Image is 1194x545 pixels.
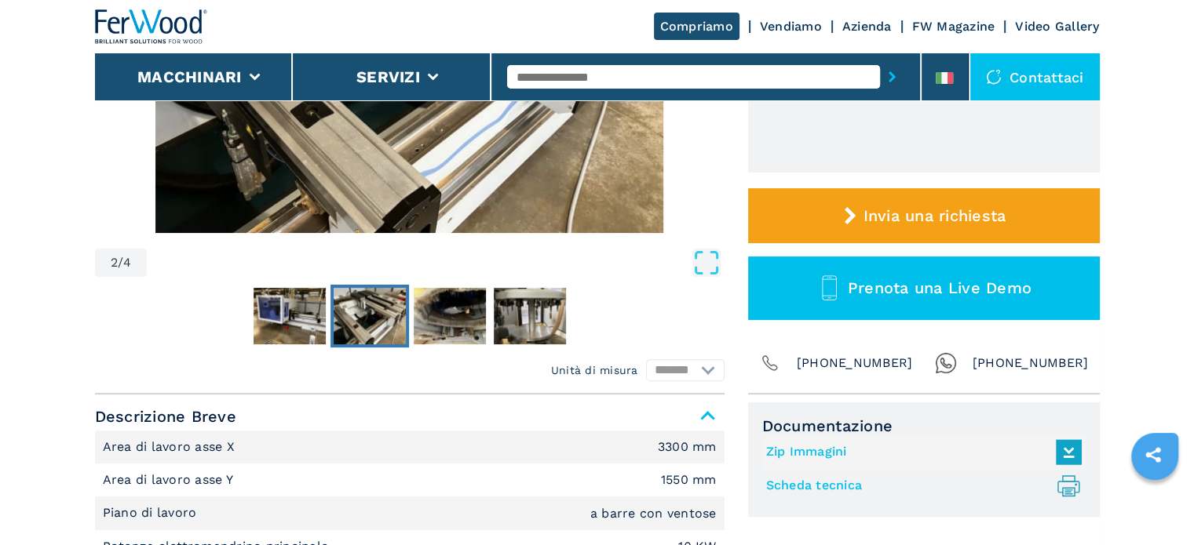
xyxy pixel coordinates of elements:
[103,471,238,489] p: Area di lavoro asse Y
[766,439,1074,465] a: Zip Immagini
[151,249,720,277] button: Open Fullscreen
[762,416,1086,435] span: Documentazione
[748,256,1100,320] button: Prenota una Live Demo
[95,9,208,44] img: Ferwood
[103,504,201,521] p: Piano di lavoro
[494,288,566,344] img: b0f1d8a96c603b78a557a99f2fe860c2
[123,256,131,269] span: 4
[590,507,717,520] em: a barre con ventose
[848,278,1032,297] span: Prenota una Live Demo
[551,362,638,378] em: Unità di misura
[334,288,406,344] img: b5b5861e288997cb32cf455967c50008
[330,285,409,347] button: Go to Slide 2
[748,188,1100,243] button: Invia una richiesta
[880,59,904,95] button: submit-button
[95,285,725,347] nav: Thumbnail Navigation
[95,402,725,431] span: Descrizione Breve
[797,352,913,374] span: [PHONE_NUMBER]
[973,352,1089,374] span: [PHONE_NUMBER]
[137,67,242,86] button: Macchinari
[842,19,892,34] a: Azienda
[863,206,1006,225] span: Invia una richiesta
[661,474,717,486] em: 1550 mm
[654,13,739,40] a: Compriamo
[912,19,995,34] a: FW Magazine
[970,53,1100,100] div: Contattaci
[1134,435,1173,474] a: sharethis
[1127,474,1182,533] iframe: Chat
[111,256,118,269] span: 2
[986,69,1002,85] img: Contattaci
[254,288,326,344] img: ca6fafe58f50c5c84c46df55e1bbca1a
[411,285,489,347] button: Go to Slide 3
[759,352,781,374] img: Phone
[491,285,569,347] button: Go to Slide 4
[658,441,717,453] em: 3300 mm
[414,288,486,344] img: 88bb5d6ef1931b456b088325db77d68d
[935,352,957,374] img: Whatsapp
[766,473,1074,499] a: Scheda tecnica
[1015,19,1099,34] a: Video Gallery
[250,285,329,347] button: Go to Slide 1
[118,256,123,269] span: /
[103,438,239,456] p: Area di lavoro asse X
[356,67,420,86] button: Servizi
[760,19,822,34] a: Vendiamo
